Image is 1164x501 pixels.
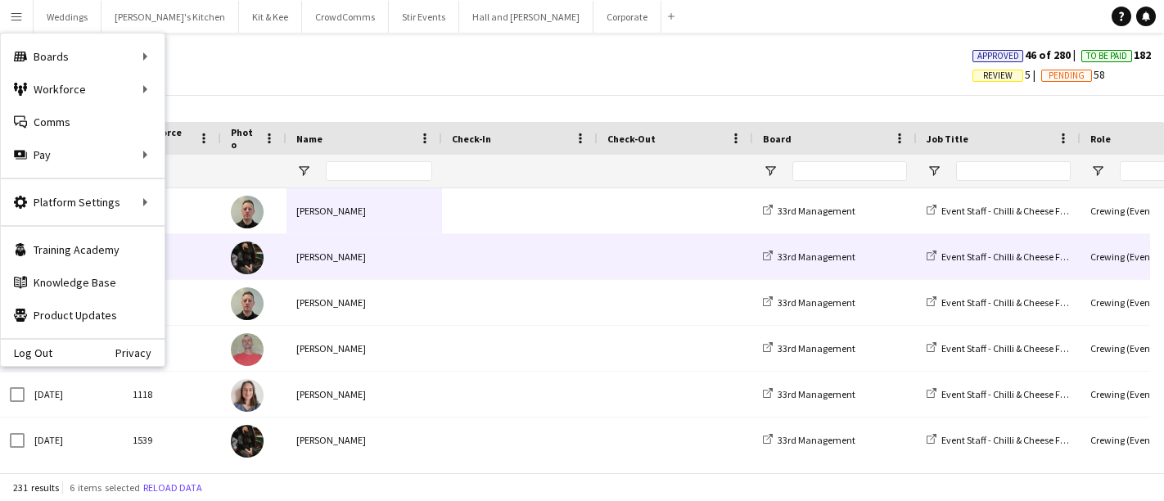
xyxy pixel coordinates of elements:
span: Photo [231,126,257,151]
button: Corporate [593,1,661,33]
a: Event Staff - Chilli & Cheese Festival [927,296,1088,309]
button: Open Filter Menu [1090,164,1105,178]
span: Event Staff - Chilli & Cheese Festival [941,250,1088,263]
span: Approved [977,51,1019,61]
div: [PERSON_NAME] [286,234,442,279]
button: Weddings [34,1,102,33]
button: Reload data [140,479,205,497]
a: Product Updates [1,299,165,332]
a: 33rd Management [763,250,855,263]
div: 1472 [123,326,221,371]
span: 33rd Management [778,250,855,263]
div: 619 [123,188,221,233]
span: 33rd Management [778,434,855,446]
a: 33rd Management [763,388,855,400]
a: Event Staff - Chilli & Cheese Festival [927,388,1088,400]
div: [PERSON_NAME] [286,326,442,371]
a: Log Out [1,346,52,359]
span: Board [763,133,792,145]
span: 33rd Management [778,205,855,217]
span: Job Title [927,133,968,145]
a: Event Staff - Chilli & Cheese Festival [927,205,1088,217]
span: 33rd Management [778,296,855,309]
button: Open Filter Menu [763,164,778,178]
span: Event Staff - Chilli & Cheese Festival [941,342,1088,354]
span: 46 of 280 [972,47,1081,62]
img: Greg Levi [231,425,264,458]
span: Event Staff - Chilli & Cheese Festival [941,434,1088,446]
a: Training Academy [1,233,165,266]
button: Stir Events [389,1,459,33]
button: Kit & Kee [239,1,302,33]
div: [PERSON_NAME] [286,417,442,463]
span: Role [1090,133,1111,145]
a: Event Staff - Chilli & Cheese Festival [927,250,1088,263]
span: To Be Paid [1086,51,1127,61]
div: [PERSON_NAME] [286,280,442,325]
a: Privacy [115,346,165,359]
div: Boards [1,40,165,73]
span: 5 [972,67,1041,82]
div: [DATE] [25,417,123,463]
span: 58 [1041,67,1105,82]
div: [DATE] [25,372,123,417]
div: 619 [123,280,221,325]
span: 182 [1081,47,1151,62]
a: Event Staff - Chilli & Cheese Festival [927,342,1088,354]
span: Event Staff - Chilli & Cheese Festival [941,205,1088,217]
span: Name [296,133,323,145]
div: [PERSON_NAME] [286,372,442,417]
span: Pending [1049,70,1085,81]
div: 1539 [123,417,221,463]
a: 33rd Management [763,296,855,309]
span: Event Staff - Chilli & Cheese Festival [941,296,1088,309]
input: Job Title Filter Input [956,161,1071,181]
a: Knowledge Base [1,266,165,299]
img: Colin Sherman [231,333,264,366]
img: phillip sidebotham [231,196,264,228]
div: 1539 [123,234,221,279]
div: [PERSON_NAME] [286,188,442,233]
a: 33rd Management [763,205,855,217]
a: 33rd Management [763,434,855,446]
button: [PERSON_NAME]'s Kitchen [102,1,239,33]
span: Event Staff - Chilli & Cheese Festival [941,388,1088,400]
span: 33rd Management [778,388,855,400]
span: 6 items selected [70,481,140,494]
div: 1118 [123,372,221,417]
button: CrowdComms [302,1,389,33]
button: Open Filter Menu [296,164,311,178]
span: Check-In [452,133,491,145]
button: Open Filter Menu [927,164,941,178]
span: Check-Out [607,133,656,145]
input: Name Filter Input [326,161,432,181]
img: Jessica Burton [231,379,264,412]
button: Hall and [PERSON_NAME] [459,1,593,33]
img: phillip sidebotham [231,287,264,320]
div: Workforce [1,73,165,106]
span: Review [983,70,1013,81]
input: Board Filter Input [792,161,907,181]
a: Event Staff - Chilli & Cheese Festival [927,434,1088,446]
span: 33rd Management [778,342,855,354]
img: Greg Levi [231,241,264,274]
div: Pay [1,138,165,171]
div: Platform Settings [1,186,165,219]
a: Comms [1,106,165,138]
a: 33rd Management [763,342,855,354]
